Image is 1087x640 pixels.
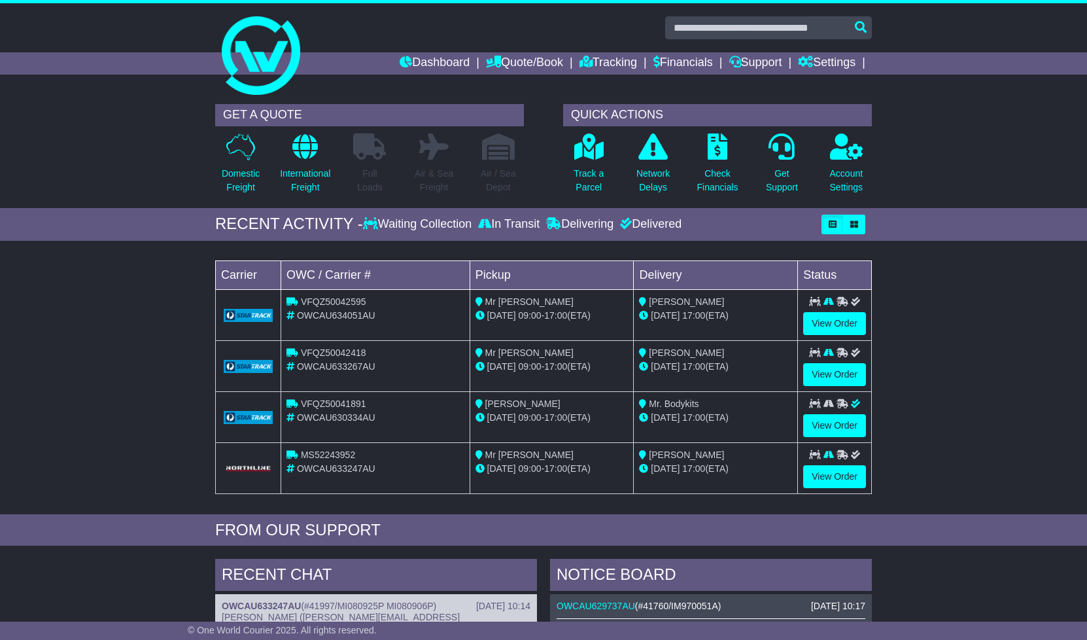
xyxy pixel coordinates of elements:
span: Mr. Bodykits [649,399,699,409]
span: 17:00 [682,463,705,474]
span: VFQZ50042418 [301,347,366,358]
div: (ETA) [639,411,792,425]
a: DomesticFreight [221,133,260,202]
a: AccountSettings [829,133,864,202]
span: [DATE] [487,361,516,372]
div: In Transit [475,217,543,232]
div: [DATE] 10:17 [811,601,865,612]
div: RECENT CHAT [215,559,537,594]
a: Tracking [579,52,637,75]
a: Dashboard [400,52,470,75]
span: [DATE] [487,310,516,321]
div: FROM OUR SUPPORT [215,521,872,540]
div: Delivered [617,217,682,232]
p: Air & Sea Freight [415,167,453,194]
span: Mr [PERSON_NAME] [485,450,574,460]
span: Mr [PERSON_NAME] [485,347,574,358]
p: Track a Parcel [574,167,604,194]
div: (ETA) [639,360,792,374]
span: OWCAU633267AU [297,361,375,372]
p: Air / Sea Depot [481,167,516,194]
span: [PERSON_NAME] [485,399,561,409]
div: RECENT ACTIVITY - [215,215,363,234]
span: 17:00 [544,412,567,423]
span: [DATE] [487,412,516,423]
span: OWCAU633247AU [297,463,375,474]
a: Support [729,52,782,75]
p: International Freight [280,167,330,194]
span: [DATE] [487,463,516,474]
span: [PERSON_NAME] [649,347,724,358]
div: (ETA) [639,309,792,323]
span: 17:00 [682,361,705,372]
img: GetCarrierServiceLogo [224,309,273,322]
div: - (ETA) [475,462,629,476]
a: Quote/Book [486,52,563,75]
span: 09:00 [519,361,542,372]
a: NetworkDelays [636,133,670,202]
td: OWC / Carrier # [281,260,470,289]
span: 17:00 [544,361,567,372]
div: ( ) [222,601,530,612]
span: OWCAU630334AU [297,412,375,423]
img: GetCarrierServiceLogo [224,360,273,373]
span: [PERSON_NAME] [649,450,724,460]
span: 17:00 [544,310,567,321]
div: QUICK ACTIONS [563,104,872,126]
div: (ETA) [639,462,792,476]
a: View Order [803,363,866,386]
span: 17:00 [682,310,705,321]
div: Waiting Collection [363,217,475,232]
a: Financials [653,52,713,75]
p: Check Financials [697,167,738,194]
span: #41760/IM970051A [638,601,718,611]
span: VFQZ50042595 [301,296,366,307]
span: #41997/MI080925P MI080906P [304,601,433,611]
a: Track aParcel [573,133,604,202]
a: View Order [803,465,866,488]
p: Network Delays [636,167,670,194]
div: ( ) [557,601,865,612]
a: Settings [798,52,855,75]
div: - (ETA) [475,309,629,323]
a: OWCAU629737AU [557,601,635,611]
a: GetSupport [765,133,799,202]
img: GetCarrierServiceLogo [224,465,273,472]
span: [DATE] [651,463,680,474]
span: [DATE] [651,361,680,372]
span: MS52243952 [301,450,355,460]
span: [PERSON_NAME] ([PERSON_NAME][EMAIL_ADDRESS][DOMAIN_NAME]) [222,612,460,633]
td: Carrier [216,260,281,289]
span: 17:00 [544,463,567,474]
span: [PERSON_NAME] [649,296,724,307]
a: CheckFinancials [697,133,739,202]
div: - (ETA) [475,411,629,425]
span: Mr [PERSON_NAME] [485,296,574,307]
div: Delivering [543,217,617,232]
p: Domestic Freight [222,167,260,194]
p: Full Loads [353,167,386,194]
a: OWCAU633247AU [222,601,301,611]
div: GET A QUOTE [215,104,524,126]
img: GetCarrierServiceLogo [224,411,273,424]
td: Pickup [470,260,634,289]
span: 09:00 [519,310,542,321]
span: OWCAU634051AU [297,310,375,321]
a: InternationalFreight [279,133,331,202]
div: NOTICE BOARD [550,559,872,594]
div: - (ETA) [475,360,629,374]
span: VFQZ50041891 [301,399,366,409]
a: View Order [803,312,866,335]
a: View Order [803,414,866,437]
td: Delivery [634,260,798,289]
span: 17:00 [682,412,705,423]
span: © One World Courier 2025. All rights reserved. [188,625,377,635]
span: 09:00 [519,412,542,423]
td: Status [798,260,872,289]
span: 09:00 [519,463,542,474]
span: [DATE] [651,310,680,321]
span: [DATE] [651,412,680,423]
p: Get Support [766,167,798,194]
div: [DATE] 10:14 [476,601,530,612]
p: Account Settings [830,167,863,194]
